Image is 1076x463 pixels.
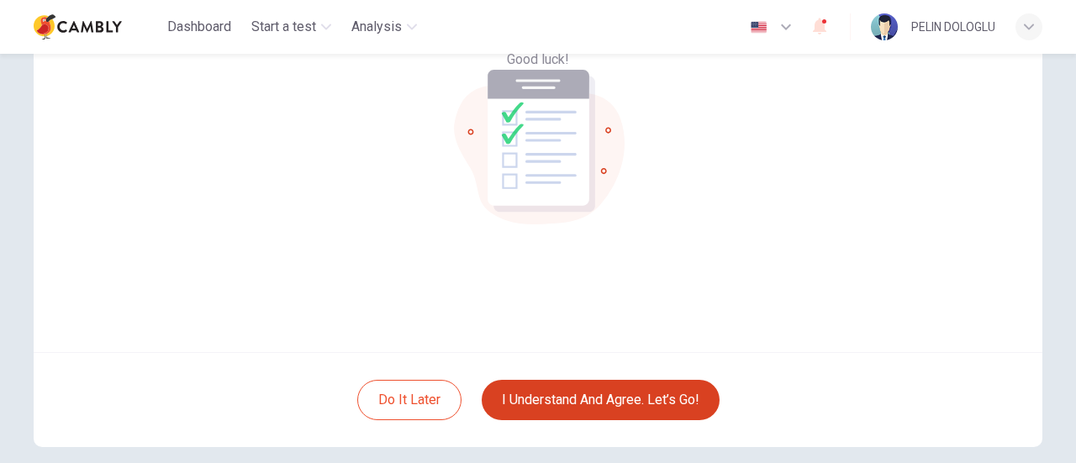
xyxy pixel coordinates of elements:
a: Cambly logo [34,10,161,44]
span: Analysis [351,17,402,37]
button: Analysis [345,12,424,42]
button: Do it later [357,380,462,420]
div: PELIN DOLOGLU [911,17,995,37]
button: Start a test [245,12,338,42]
img: Cambly logo [34,10,122,44]
img: en [748,21,769,34]
span: Dashboard [167,17,231,37]
button: Dashboard [161,12,238,42]
span: Good luck! [507,50,569,70]
img: Profile picture [871,13,898,40]
span: Start a test [251,17,316,37]
button: I understand and agree. Let’s go! [482,380,720,420]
